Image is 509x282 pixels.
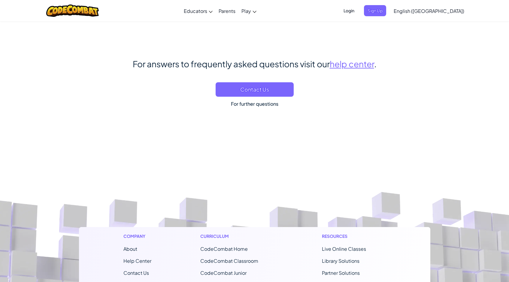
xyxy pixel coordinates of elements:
[184,8,207,14] span: Educators
[216,82,294,97] button: Contact Us
[123,270,149,276] span: Contact Us
[330,59,374,69] a: help center
[322,270,360,276] a: Partner Solutions
[364,5,386,16] button: Sign Up
[123,258,151,264] a: Help Center
[216,3,238,19] a: Parents
[123,246,137,252] a: About
[200,270,247,276] a: CodeCombat Junior
[181,3,216,19] a: Educators
[200,233,273,239] h1: Curriculum
[322,258,359,264] a: Library Solutions
[340,5,358,16] button: Login
[46,5,99,17] img: CodeCombat logo
[200,246,248,252] span: CodeCombat Home
[391,3,467,19] a: English ([GEOGRAPHIC_DATA])
[200,258,258,264] a: CodeCombat Classroom
[394,8,464,14] span: English ([GEOGRAPHIC_DATA])
[241,8,251,14] span: Play
[238,3,259,19] a: Play
[322,246,366,252] a: Live Online Classes
[123,233,151,239] h1: Company
[374,59,377,69] span: .
[231,101,278,107] span: For further questions
[133,59,330,69] span: For answers to frequently asked questions visit our
[322,233,386,239] h1: Resources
